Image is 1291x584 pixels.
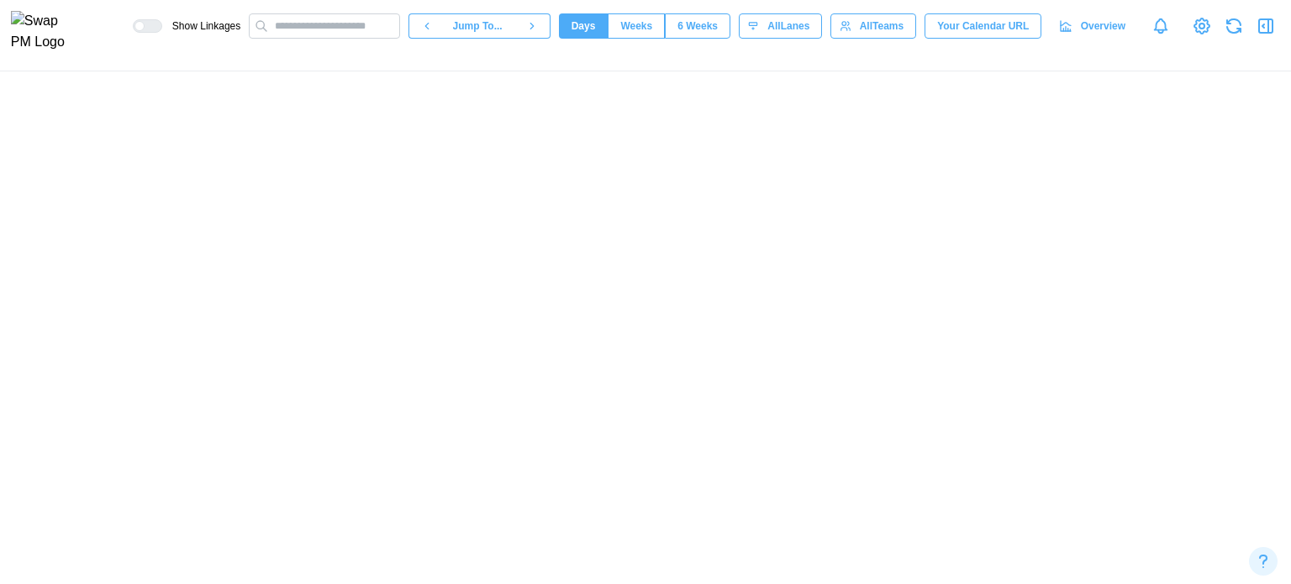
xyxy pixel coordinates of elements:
[11,11,79,53] img: Swap PM Logo
[572,14,596,38] span: Days
[860,14,904,38] span: All Teams
[1050,13,1138,39] a: Overview
[739,13,822,39] button: AllLanes
[1222,14,1246,38] button: Refresh Grid
[620,14,652,38] span: Weeks
[767,14,809,38] span: All Lanes
[559,13,609,39] button: Days
[1081,14,1125,38] span: Overview
[1254,14,1278,38] button: Open Drawer
[1190,14,1214,38] a: View Project
[665,13,730,39] button: 6 Weeks
[830,13,916,39] button: AllTeams
[608,13,665,39] button: Weeks
[937,14,1029,38] span: Your Calendar URL
[925,13,1041,39] button: Your Calendar URL
[1146,12,1175,40] a: Notifications
[445,13,514,39] button: Jump To...
[162,19,240,33] span: Show Linkages
[677,14,718,38] span: 6 Weeks
[453,14,503,38] span: Jump To...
